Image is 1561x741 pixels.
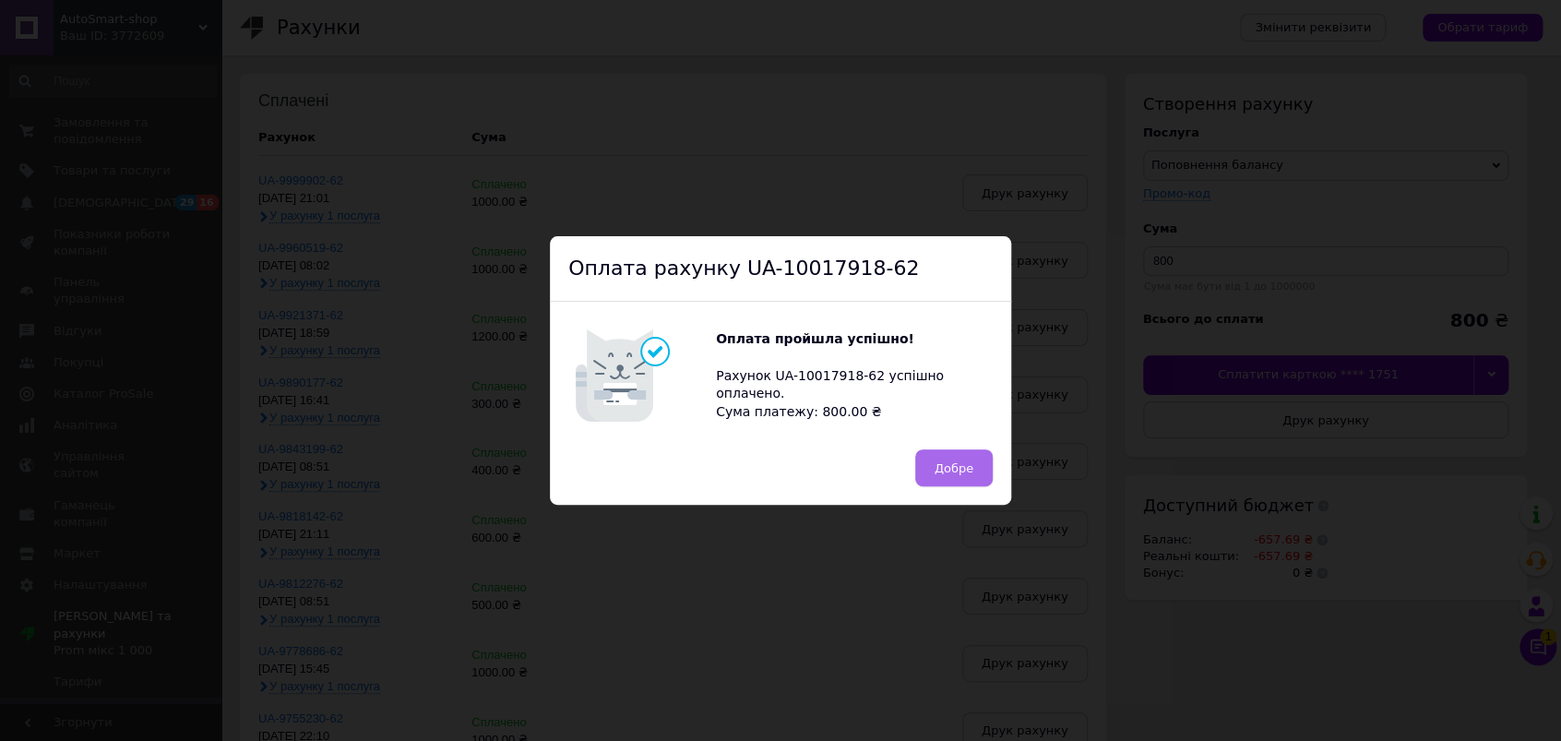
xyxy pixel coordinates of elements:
div: Рахунок UA-10017918-62 успішно оплачено. Сума платежу: 800.00 ₴ [716,330,993,421]
img: Котик говорить Оплата пройшла успішно! [568,320,716,431]
span: Добре [935,461,973,475]
div: Оплата рахунку UA-10017918-62 [550,236,1011,303]
b: Оплата пройшла успішно! [716,331,914,346]
button: Добре [915,449,993,486]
